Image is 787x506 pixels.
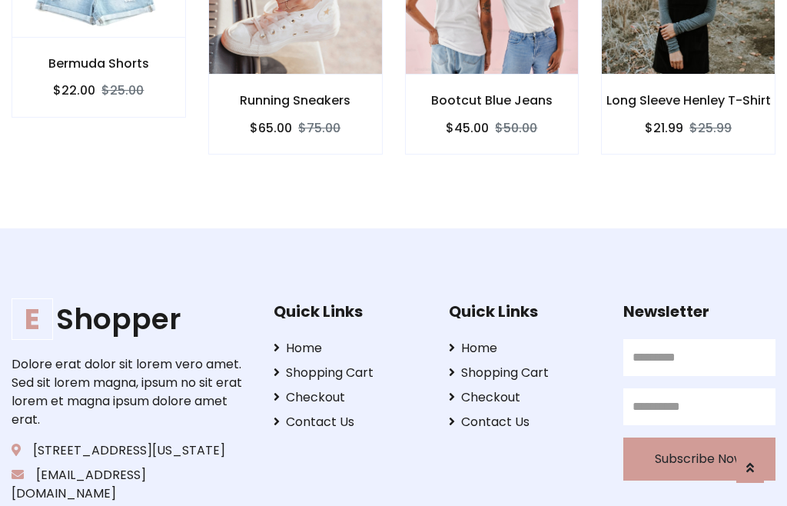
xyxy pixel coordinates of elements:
[298,119,340,137] del: $75.00
[449,413,601,431] a: Contact Us
[53,83,95,98] h6: $22.00
[274,364,426,382] a: Shopping Cart
[449,364,601,382] a: Shopping Cart
[12,355,250,429] p: Dolore erat dolor sit lorem vero amet. Sed sit lorem magna, ipsum no sit erat lorem et magna ipsu...
[274,388,426,407] a: Checkout
[495,119,537,137] del: $50.00
[274,302,426,321] h5: Quick Links
[645,121,683,135] h6: $21.99
[449,302,601,321] h5: Quick Links
[623,438,775,481] button: Subscribe Now
[623,302,775,321] h5: Newsletter
[12,466,250,503] p: [EMAIL_ADDRESS][DOMAIN_NAME]
[449,388,601,407] a: Checkout
[689,119,732,137] del: $25.99
[12,302,250,337] h1: Shopper
[209,93,382,108] h6: Running Sneakers
[250,121,292,135] h6: $65.00
[274,339,426,358] a: Home
[602,93,775,108] h6: Long Sleeve Henley T-Shirt
[274,413,426,431] a: Contact Us
[406,93,579,108] h6: Bootcut Blue Jeans
[101,82,144,99] del: $25.00
[12,298,53,340] span: E
[12,441,250,460] p: [STREET_ADDRESS][US_STATE]
[446,121,489,135] h6: $45.00
[12,56,185,71] h6: Bermuda Shorts
[12,302,250,337] a: EShopper
[449,339,601,358] a: Home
